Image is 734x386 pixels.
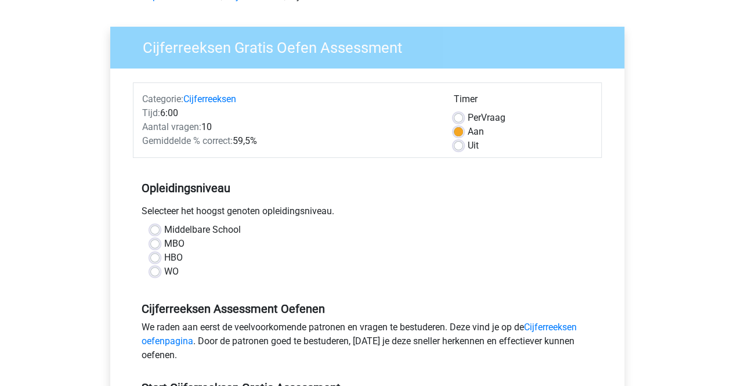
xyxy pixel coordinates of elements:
[133,120,445,134] div: 10
[133,320,602,367] div: We raden aan eerst de veelvoorkomende patronen en vragen te bestuderen. Deze vind je op de . Door...
[142,176,593,200] h5: Opleidingsniveau
[133,204,602,223] div: Selecteer het hoogst genoten opleidingsniveau.
[142,135,233,146] span: Gemiddelde % correct:
[142,302,593,316] h5: Cijferreeksen Assessment Oefenen
[133,106,445,120] div: 6:00
[468,125,484,139] label: Aan
[142,93,183,104] span: Categorie:
[183,93,236,104] a: Cijferreeksen
[129,34,616,57] h3: Cijferreeksen Gratis Oefen Assessment
[133,134,445,148] div: 59,5%
[164,251,183,265] label: HBO
[164,237,185,251] label: MBO
[164,265,179,279] label: WO
[142,121,201,132] span: Aantal vragen:
[164,223,241,237] label: Middelbare School
[468,111,505,125] label: Vraag
[142,107,160,118] span: Tijd:
[468,112,481,123] span: Per
[454,92,592,111] div: Timer
[468,139,479,153] label: Uit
